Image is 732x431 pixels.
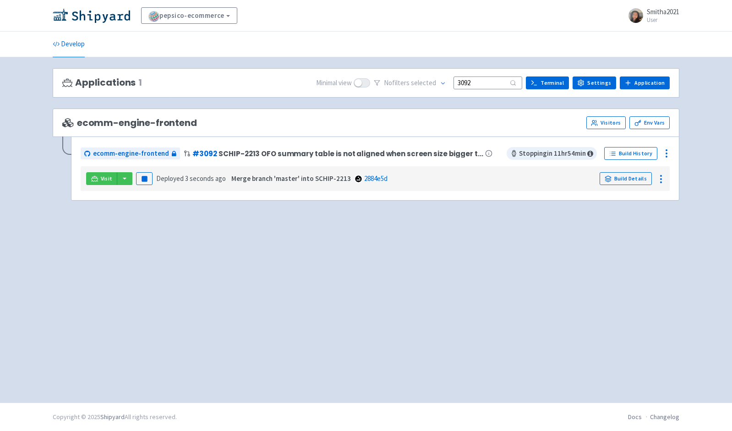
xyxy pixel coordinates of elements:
[53,8,130,23] img: Shipyard logo
[647,7,679,16] span: Smitha2021
[629,116,670,129] a: Env Vars
[453,76,522,89] input: Search...
[101,175,113,182] span: Visit
[384,78,436,88] span: No filter s
[219,150,483,158] span: SCHIP-2213 OFO summary table is not aligned when screen size bigger t…
[650,413,679,421] a: Changelog
[623,8,679,23] a: Smitha2021 User
[364,174,388,183] a: 2884e5d
[316,78,352,88] span: Minimal view
[156,174,226,183] span: Deployed
[53,412,177,422] div: Copyright © 2025 All rights reserved.
[62,118,197,128] span: ecomm-engine-frontend
[628,413,642,421] a: Docs
[600,172,652,185] a: Build Details
[136,172,153,185] button: Pause
[647,17,679,23] small: User
[138,77,142,88] span: 1
[53,32,85,57] a: Develop
[620,76,670,89] a: Application
[411,78,436,87] span: selected
[507,147,597,160] span: Stopping in 11 hr 54 min
[62,77,142,88] h3: Applications
[192,149,217,158] a: #3092
[185,174,226,183] time: 3 seconds ago
[526,76,569,89] a: Terminal
[86,172,117,185] a: Visit
[81,147,180,160] a: ecomm-engine-frontend
[573,76,616,89] a: Settings
[604,147,657,160] a: Build History
[231,174,351,183] strong: Merge branch 'master' into SCHIP-2213
[93,148,169,159] span: ecomm-engine-frontend
[141,7,237,24] a: pepsico-ecommerce
[100,413,125,421] a: Shipyard
[586,116,626,129] a: Visitors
